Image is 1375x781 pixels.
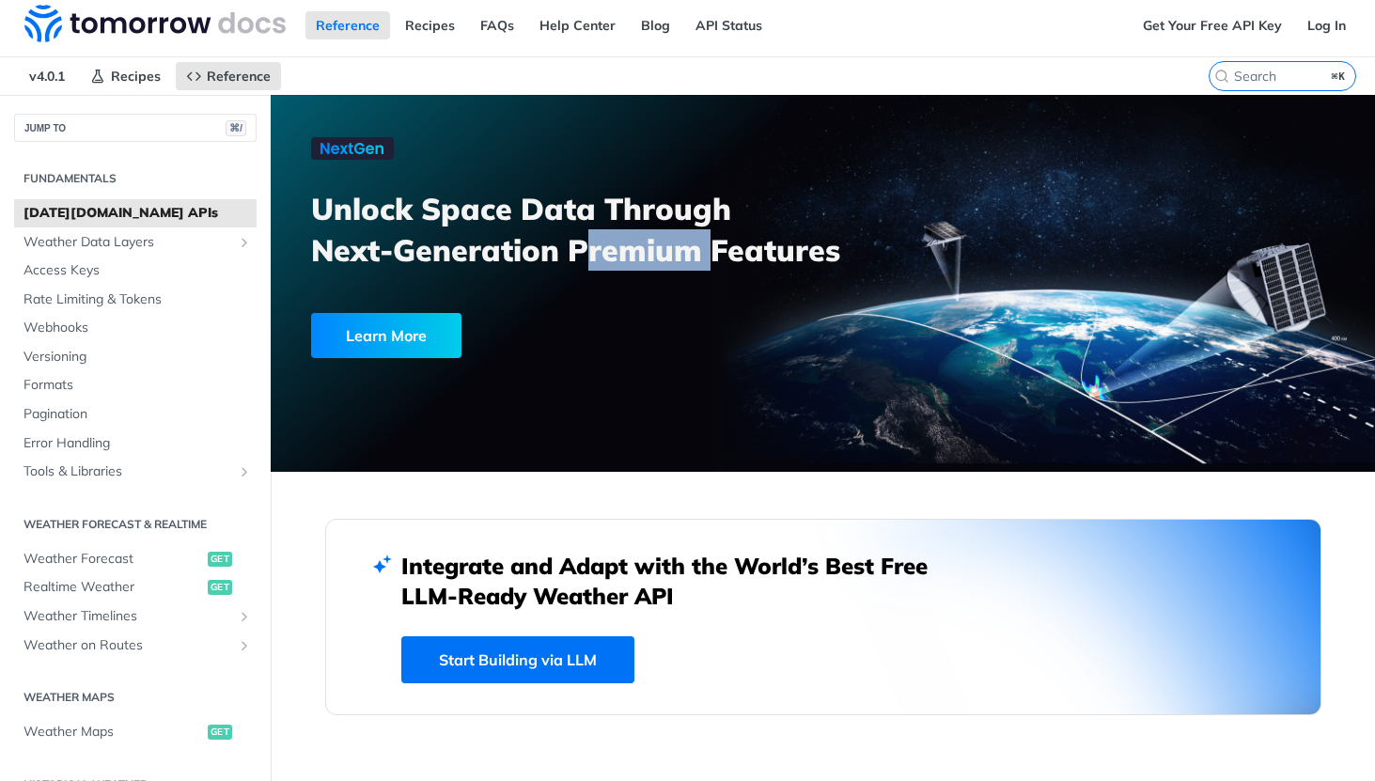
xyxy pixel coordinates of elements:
[631,11,680,39] a: Blog
[23,550,203,569] span: Weather Forecast
[23,723,203,742] span: Weather Maps
[14,516,257,533] h2: Weather Forecast & realtime
[23,261,252,280] span: Access Keys
[14,199,257,227] a: [DATE][DOMAIN_NAME] APIs
[23,233,232,252] span: Weather Data Layers
[395,11,465,39] a: Recipes
[111,68,161,85] span: Recipes
[14,545,257,573] a: Weather Forecastget
[23,204,252,223] span: [DATE][DOMAIN_NAME] APIs
[14,114,257,142] button: JUMP TO⌘/
[23,636,232,655] span: Weather on Routes
[208,552,232,567] span: get
[1327,67,1351,86] kbd: ⌘K
[237,638,252,653] button: Show subpages for Weather on Routes
[176,62,281,90] a: Reference
[14,257,257,285] a: Access Keys
[14,228,257,257] a: Weather Data LayersShow subpages for Weather Data Layers
[23,290,252,309] span: Rate Limiting & Tokens
[14,573,257,601] a: Realtime Weatherget
[401,636,634,683] a: Start Building via LLM
[237,235,252,250] button: Show subpages for Weather Data Layers
[80,62,171,90] a: Recipes
[23,434,252,453] span: Error Handling
[23,578,203,597] span: Realtime Weather
[19,62,75,90] span: v4.0.1
[23,462,232,481] span: Tools & Libraries
[14,718,257,746] a: Weather Mapsget
[311,313,737,358] a: Learn More
[208,725,232,740] span: get
[1133,11,1292,39] a: Get Your Free API Key
[226,120,246,136] span: ⌘/
[14,286,257,314] a: Rate Limiting & Tokens
[311,188,843,271] h3: Unlock Space Data Through Next-Generation Premium Features
[470,11,524,39] a: FAQs
[23,319,252,337] span: Webhooks
[14,632,257,660] a: Weather on RoutesShow subpages for Weather on Routes
[207,68,271,85] span: Reference
[14,602,257,631] a: Weather TimelinesShow subpages for Weather Timelines
[14,689,257,706] h2: Weather Maps
[311,137,394,160] img: NextGen
[14,371,257,399] a: Formats
[529,11,626,39] a: Help Center
[24,5,286,42] img: Tomorrow.io Weather API Docs
[14,170,257,187] h2: Fundamentals
[305,11,390,39] a: Reference
[14,400,257,429] a: Pagination
[23,607,232,626] span: Weather Timelines
[23,376,252,395] span: Formats
[14,430,257,458] a: Error Handling
[23,348,252,367] span: Versioning
[311,313,461,358] div: Learn More
[401,551,956,611] h2: Integrate and Adapt with the World’s Best Free LLM-Ready Weather API
[1297,11,1356,39] a: Log In
[14,314,257,342] a: Webhooks
[14,458,257,486] a: Tools & LibrariesShow subpages for Tools & Libraries
[237,464,252,479] button: Show subpages for Tools & Libraries
[685,11,773,39] a: API Status
[208,580,232,595] span: get
[23,405,252,424] span: Pagination
[237,609,252,624] button: Show subpages for Weather Timelines
[14,343,257,371] a: Versioning
[1214,69,1229,84] svg: Search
